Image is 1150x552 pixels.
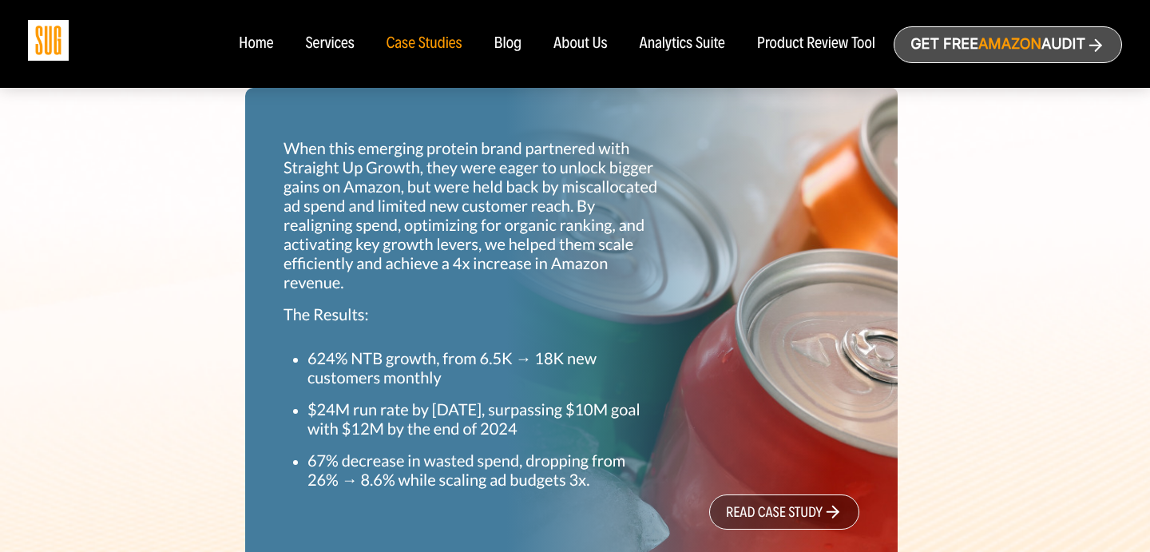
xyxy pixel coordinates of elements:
img: Sug [28,20,69,61]
a: Product Review Tool [757,35,875,53]
p: $24M run rate by [DATE], surpassing $10M goal with $12M by the end of 2024 [307,400,660,439]
a: Home [239,35,273,53]
a: Blog [494,35,522,53]
p: The Results: [284,305,660,324]
a: Get freeAmazonAudit [894,26,1122,63]
a: Case Studies [387,35,462,53]
a: Analytics Suite [640,35,725,53]
p: 624% NTB growth, from 6.5K → 18K new customers monthly [307,349,660,387]
span: Amazon [978,36,1041,53]
p: 67% decrease in wasted spend, dropping from 26% → 8.6% while scaling ad budgets 3x. [307,451,660,490]
p: When this emerging protein brand partnered with Straight Up Growth, they were eager to unlock big... [284,139,660,292]
a: read case study [709,494,859,530]
a: Services [305,35,354,53]
a: About Us [553,35,608,53]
